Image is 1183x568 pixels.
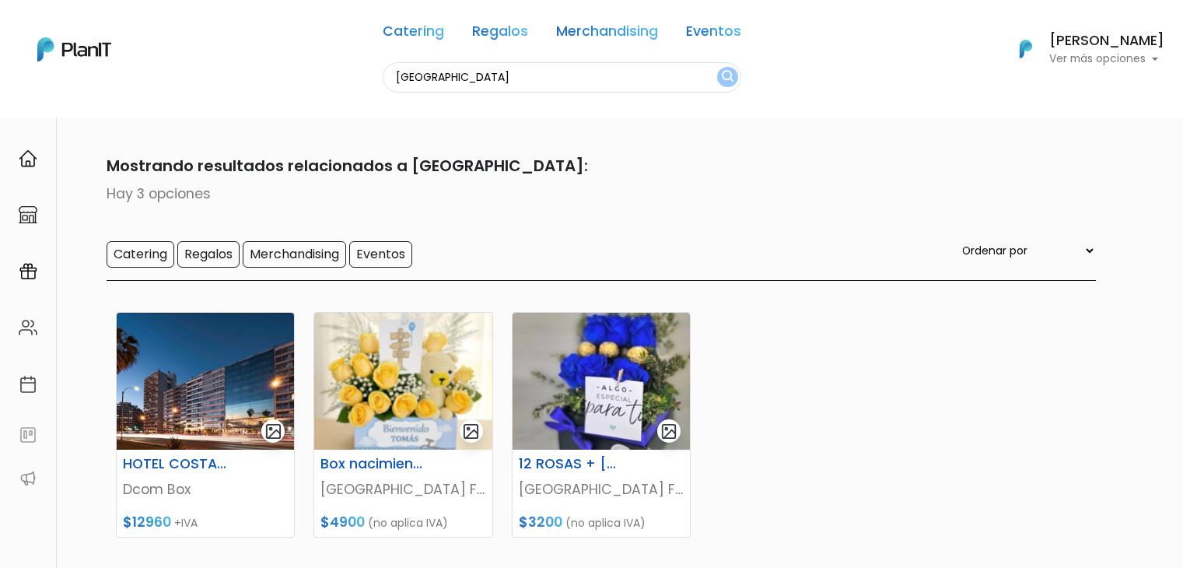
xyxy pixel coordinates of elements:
a: Eventos [686,25,741,44]
input: Merchandising [243,241,346,268]
img: thumb_C17B61E8-BF48-4179-ABF6-358B664F8C58.jpeg [513,313,690,450]
img: gallery-light [660,422,678,440]
img: gallery-light [462,422,480,440]
a: gallery-light HOTEL COSTANERO Dcom Box $12960 +IVA [116,312,295,538]
span: $12960 [123,513,171,531]
span: $3200 [519,513,562,531]
img: thumb_Captura_de_pantalla_2025-09-01_151339.png [314,313,492,450]
img: search_button-432b6d5273f82d61273b3651a40e1bd1b912527efae98b1b7a1b2c0702e16a8d.svg [722,70,733,85]
input: Regalos [177,241,240,268]
input: Catering [107,241,174,268]
img: people-662611757002400ad9ed0e3c099ab2801c6687ba6c219adb57efc949bc21e19d.svg [19,318,37,337]
a: Merchandising [556,25,658,44]
a: Catering [383,25,444,44]
p: [GEOGRAPHIC_DATA] Flowers [519,479,684,500]
h6: HOTEL COSTANERO [114,456,236,472]
a: gallery-light 12 ROSAS + [PERSON_NAME] ROCHER [GEOGRAPHIC_DATA] Flowers $3200 (no aplica IVA) [512,312,691,538]
h6: 12 ROSAS + [PERSON_NAME] ROCHER [509,456,632,472]
h6: Box nacimiento con nombre. [311,456,434,472]
p: Dcom Box [123,479,288,500]
img: marketplace-4ceaa7011d94191e9ded77b95e3339b90024bf715f7c57f8cf31f2d8c509eaba.svg [19,205,37,224]
a: Regalos [472,25,528,44]
img: calendar-87d922413cdce8b2cf7b7f5f62616a5cf9e4887200fb71536465627b3292af00.svg [19,375,37,394]
span: $4900 [320,513,365,531]
img: PlanIt Logo [1009,32,1043,66]
img: partners-52edf745621dab592f3b2c58e3bca9d71375a7ef29c3b500c9f145b62cc070d4.svg [19,469,37,488]
input: Eventos [349,241,412,268]
span: (no aplica IVA) [368,515,448,531]
span: (no aplica IVA) [565,515,646,531]
img: feedback-78b5a0c8f98aac82b08bfc38622c3050aee476f2c9584af64705fc4e61158814.svg [19,426,37,444]
p: Ver más opciones [1049,54,1164,65]
img: PlanIt Logo [37,37,111,61]
button: PlanIt Logo [PERSON_NAME] Ver más opciones [999,29,1164,69]
p: [GEOGRAPHIC_DATA] Flowers [320,479,485,500]
img: thumb_Captura_de_pantalla_2023-01-23_132819.jpg [117,313,294,450]
p: Hay 3 opciones [88,184,1096,204]
span: +IVA [174,515,198,531]
input: Buscá regalos, desayunos, y más [383,62,741,93]
p: Mostrando resultados relacionados a [GEOGRAPHIC_DATA]: [88,154,1096,177]
img: gallery-light [264,422,282,440]
h6: [PERSON_NAME] [1049,34,1164,48]
img: campaigns-02234683943229c281be62815700db0a1741e53638e28bf9629b52c665b00959.svg [19,262,37,281]
img: home-e721727adea9d79c4d83392d1f703f7f8bce08238fde08b1acbfd93340b81755.svg [19,149,37,168]
a: gallery-light Box nacimiento con nombre. [GEOGRAPHIC_DATA] Flowers $4900 (no aplica IVA) [313,312,492,538]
